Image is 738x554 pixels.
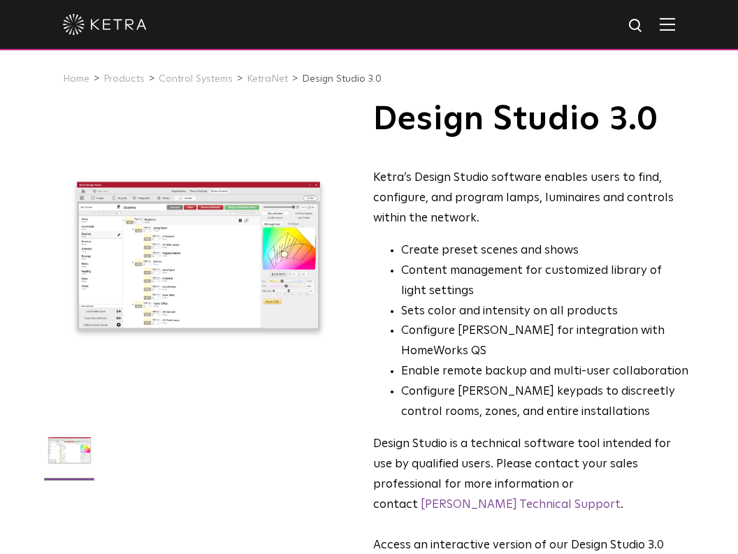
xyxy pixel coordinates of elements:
[43,423,96,488] img: DS-2.0
[401,382,689,423] li: Configure [PERSON_NAME] keypads to discreetly control rooms, zones, and entire installations
[401,321,689,362] li: Configure [PERSON_NAME] for integration with HomeWorks QS
[373,102,689,137] h1: Design Studio 3.0
[247,74,288,84] a: KetraNet
[103,74,145,84] a: Products
[401,302,689,322] li: Sets color and intensity on all products
[63,74,89,84] a: Home
[401,362,689,382] li: Enable remote backup and multi-user collaboration
[302,74,382,84] a: Design Studio 3.0
[401,261,689,302] li: Content management for customized library of light settings
[660,17,675,31] img: Hamburger%20Nav.svg
[63,14,147,35] img: ketra-logo-2019-white
[401,241,689,261] li: Create preset scenes and shows
[373,435,689,516] p: Design Studio is a technical software tool intended for use by qualified users. Please contact yo...
[628,17,645,35] img: search icon
[421,499,621,511] a: [PERSON_NAME] Technical Support
[373,168,689,229] div: Ketra’s Design Studio software enables users to find, configure, and program lamps, luminaires an...
[159,74,233,84] a: Control Systems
